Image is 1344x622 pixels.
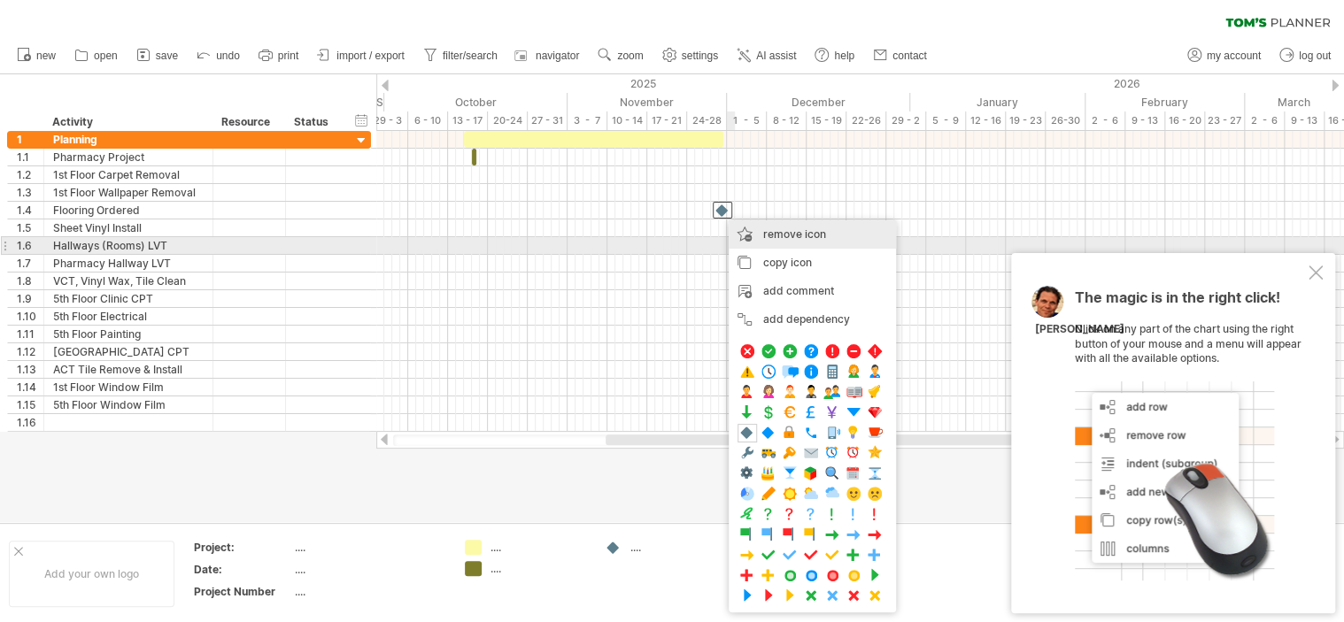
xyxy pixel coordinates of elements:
span: my account [1207,50,1261,62]
span: help [834,50,854,62]
div: 3 - 7 [568,111,607,130]
span: copy icon [763,256,812,269]
span: navigator [536,50,579,62]
div: October 2025 [384,93,568,111]
div: VCT, Vinyl Wax, Tile Clean [53,273,204,289]
div: 1.7 [17,255,43,272]
a: zoom [593,44,648,67]
div: .... [630,540,727,555]
div: 13 - 17 [448,111,488,130]
div: 1.14 [17,379,43,395]
div: 2 - 6 [1245,111,1285,130]
a: help [810,44,860,67]
span: undo [216,50,240,62]
a: my account [1183,44,1266,67]
div: .... [490,540,587,555]
span: filter/search [443,50,498,62]
div: Project Number [194,584,291,599]
div: 1.13 [17,361,43,378]
div: 12 - 16 [966,111,1006,130]
div: 5 - 9 [926,111,966,130]
div: 1.9 [17,290,43,307]
div: .... [295,584,444,599]
a: new [12,44,61,67]
div: January 2026 [910,93,1085,111]
div: add dependency [729,305,896,334]
div: Resource [221,113,275,131]
div: Activity [52,113,203,131]
a: contact [869,44,932,67]
a: print [254,44,304,67]
a: import / export [313,44,410,67]
a: log out [1275,44,1336,67]
div: 5th Floor Clinic CPT [53,290,204,307]
div: add comment [729,277,896,305]
div: 1st Floor Window Film [53,379,204,395]
div: 1.11 [17,326,43,342]
div: 1 - 5 [727,111,767,130]
div: Status [294,113,333,131]
span: log out [1299,50,1331,62]
div: .... [490,561,587,576]
div: 1.10 [17,308,43,325]
div: December 2025 [727,93,910,111]
span: open [94,50,118,62]
a: AI assist [732,44,801,67]
a: save [132,44,183,67]
div: 1.15 [17,396,43,413]
div: 10 - 14 [607,111,647,130]
span: save [156,50,178,62]
div: .... [295,540,444,555]
div: 16 - 20 [1165,111,1205,130]
div: 5th Floor Painting [53,326,204,342]
div: 26-30 [1046,111,1085,130]
span: AI assist [756,50,796,62]
span: zoom [617,50,643,62]
div: November 2025 [568,93,727,111]
span: new [36,50,56,62]
div: Pharmacy Hallway LVT [53,255,204,272]
div: Add your own logo [9,541,174,607]
div: Hallways (Rooms) LVT [53,237,204,254]
div: 1st Floor Carpet Removal [53,166,204,183]
div: Click on any part of the chart using the right button of your mouse and a menu will appear with a... [1075,290,1305,580]
a: undo [192,44,245,67]
div: 8 - 12 [767,111,807,130]
div: 29 - 3 [368,111,408,130]
div: 29 - 2 [886,111,926,130]
span: print [278,50,298,62]
a: filter/search [419,44,503,67]
div: Sheet Vinyl Install [53,219,204,236]
div: 1.4 [17,202,43,219]
div: 9 - 13 [1285,111,1325,130]
div: Date: [194,562,291,577]
div: Project: [194,540,291,555]
div: 1.6 [17,237,43,254]
div: 27 - 31 [528,111,568,130]
div: February 2026 [1085,93,1245,111]
div: 22-26 [846,111,886,130]
span: remove icon [763,227,826,241]
span: The magic is in the right click! [1075,288,1280,315]
div: 1.12 [17,343,43,360]
div: Pharmacy Project [53,149,204,165]
div: 5th Floor Window Film [53,396,204,413]
div: .... [295,562,444,577]
span: settings [682,50,718,62]
div: 19 - 23 [1006,111,1046,130]
div: 23 - 27 [1205,111,1245,130]
a: open [70,44,123,67]
span: contact [892,50,927,62]
div: 6 - 10 [408,111,448,130]
div: 1.3 [17,184,43,201]
div: 1 [17,131,43,148]
div: ACT Tile Remove & Install [53,361,204,378]
div: 1.5 [17,219,43,236]
div: 17 - 21 [647,111,687,130]
a: navigator [512,44,584,67]
span: import / export [336,50,405,62]
div: 1.16 [17,414,43,431]
div: 20-24 [488,111,528,130]
div: 1.2 [17,166,43,183]
div: [GEOGRAPHIC_DATA] CPT [53,343,204,360]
